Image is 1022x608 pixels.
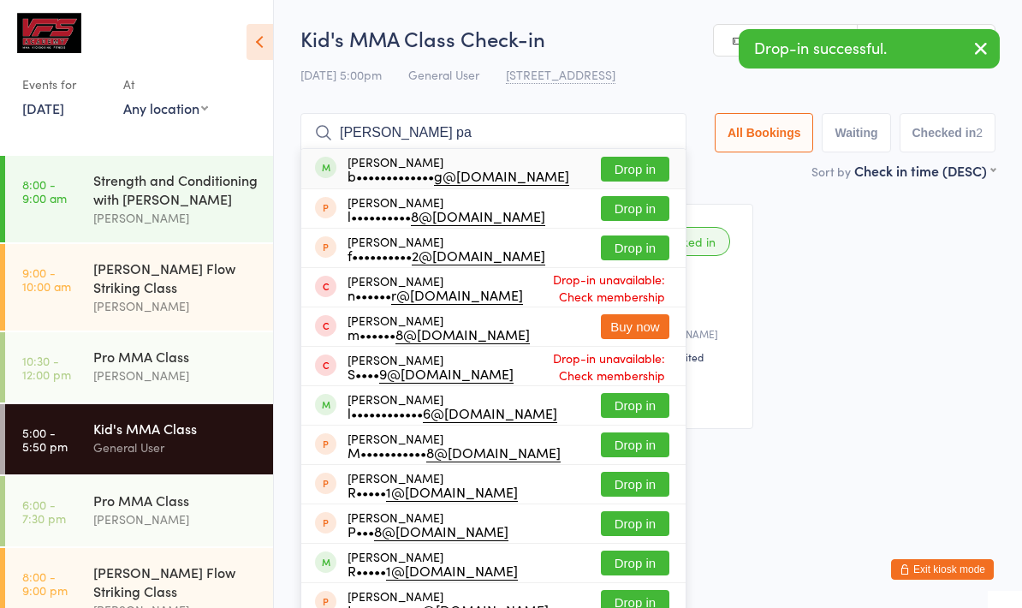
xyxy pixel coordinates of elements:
[601,196,669,221] button: Drop in
[5,476,273,546] a: 6:00 -7:30 pmPro MMA Class[PERSON_NAME]
[5,244,273,331] a: 9:00 -10:00 am[PERSON_NAME] Flow Striking Class[PERSON_NAME]
[601,235,669,260] button: Drop in
[348,195,545,223] div: [PERSON_NAME]
[93,491,258,510] div: Pro MMA Class
[93,259,258,296] div: [PERSON_NAME] Flow Striking Class
[348,563,518,577] div: R•••••
[601,157,669,182] button: Drop in
[739,29,1000,69] div: Drop-in successful.
[601,511,669,536] button: Drop in
[5,332,273,402] a: 10:30 -12:00 pmPro MMA Class[PERSON_NAME]
[22,354,71,381] time: 10:30 - 12:00 pm
[300,113,686,152] input: Search
[5,156,273,242] a: 8:00 -9:00 amStrength and Conditioning with [PERSON_NAME][PERSON_NAME]
[523,266,669,309] span: Drop-in unavailable: Check membership
[408,66,479,83] span: General User
[348,367,514,380] div: S••••
[348,313,530,341] div: [PERSON_NAME]
[348,274,523,301] div: [PERSON_NAME]
[93,296,258,316] div: [PERSON_NAME]
[715,113,814,152] button: All Bookings
[348,235,545,262] div: [PERSON_NAME]
[348,471,518,498] div: [PERSON_NAME]
[22,70,106,98] div: Events for
[348,406,557,420] div: l••••••••••••
[22,265,71,293] time: 9:00 - 10:00 am
[601,314,669,339] button: Buy now
[348,524,508,538] div: P•••
[22,426,68,453] time: 5:00 - 5:50 pm
[348,510,508,538] div: [PERSON_NAME]
[123,70,208,98] div: At
[22,177,67,205] time: 8:00 - 9:00 am
[976,126,983,140] div: 2
[348,432,561,459] div: [PERSON_NAME]
[601,551,669,575] button: Drop in
[22,498,66,525] time: 6:00 - 7:30 pm
[348,209,545,223] div: l••••••••••
[348,288,523,301] div: n••••••
[348,445,561,459] div: M•••••••••••
[300,24,995,52] h2: Kid's MMA Class Check-in
[348,353,514,380] div: [PERSON_NAME]
[5,404,273,474] a: 5:00 -5:50 pmKid's MMA ClassGeneral User
[93,366,258,385] div: [PERSON_NAME]
[93,347,258,366] div: Pro MMA Class
[93,563,258,600] div: [PERSON_NAME] Flow Striking Class
[514,345,669,388] span: Drop-in unavailable: Check membership
[22,569,68,597] time: 8:00 - 9:00 pm
[17,13,81,53] img: VFS Academy
[601,393,669,418] button: Drop in
[822,113,890,152] button: Waiting
[348,550,518,577] div: [PERSON_NAME]
[22,98,64,117] a: [DATE]
[811,163,851,180] label: Sort by
[854,161,995,180] div: Check in time (DESC)
[93,419,258,438] div: Kid's MMA Class
[93,438,258,457] div: General User
[348,169,569,182] div: b•••••••••••••
[348,392,557,420] div: [PERSON_NAME]
[601,472,669,497] button: Drop in
[348,155,569,182] div: [PERSON_NAME]
[93,208,258,228] div: [PERSON_NAME]
[300,66,382,83] span: [DATE] 5:00pm
[93,170,258,208] div: Strength and Conditioning with [PERSON_NAME]
[348,327,530,341] div: m••••••
[348,485,518,498] div: R•••••
[900,113,996,152] button: Checked in2
[891,559,994,580] button: Exit kiosk mode
[348,248,545,262] div: f••••••••••
[123,98,208,117] div: Any location
[93,510,258,529] div: [PERSON_NAME]
[601,432,669,457] button: Drop in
